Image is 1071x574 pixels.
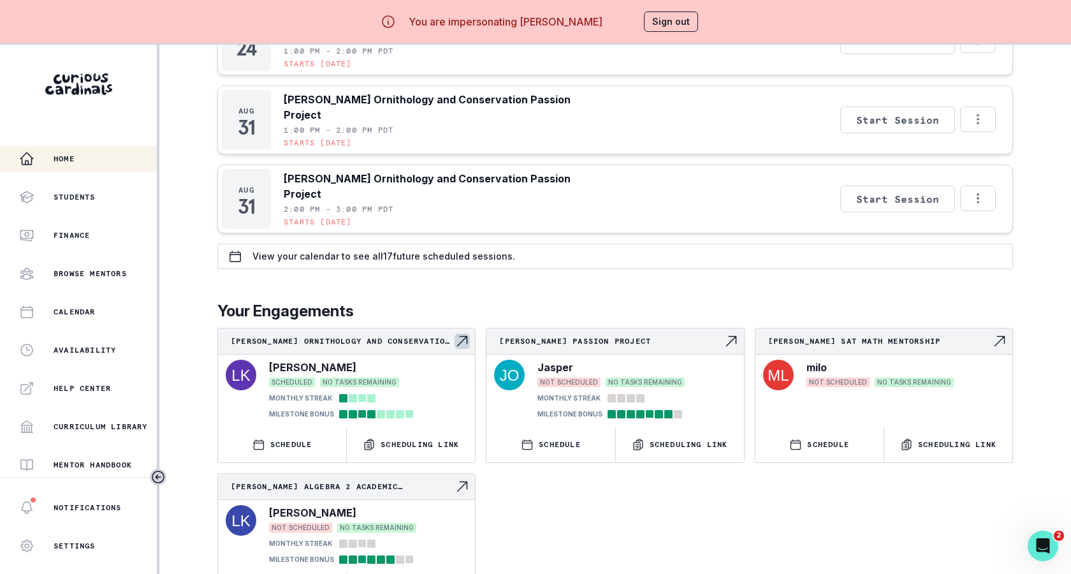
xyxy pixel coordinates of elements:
p: 1:00 PM - 2:00 PM PDT [284,125,393,135]
p: MILESTONE BONUS [269,555,334,564]
p: Settings [54,541,96,551]
a: [PERSON_NAME] Ornithology and Conservation Passion ProjectNavigate to engagement page[PERSON_NAME... [218,328,475,422]
p: SCHEDULE [807,439,849,450]
p: Starts [DATE] [284,59,352,69]
svg: Navigate to engagement page [724,334,739,349]
img: Curious Cardinals Logo [45,73,112,95]
img: svg [494,360,525,390]
p: [PERSON_NAME] Passion Project [499,336,723,346]
a: [PERSON_NAME] Passion ProjectNavigate to engagement pageJasperNOT SCHEDULEDNO TASKS REMAININGMONT... [486,328,743,422]
p: 2:00 PM - 3:00 PM PDT [284,204,393,214]
span: NOT SCHEDULED [806,378,870,387]
img: svg [763,360,794,390]
span: NO TASKS REMAINING [606,378,685,387]
p: MONTHLY STREAK [537,394,601,403]
button: Scheduling Link [884,427,1012,462]
a: [PERSON_NAME] Algebra 2 Academic MentorshipNavigate to engagement page[PERSON_NAME]NOT SCHEDULEDN... [218,474,475,567]
button: Start Session [840,107,955,133]
p: Aug [238,106,254,116]
img: svg [226,505,256,536]
button: SCHEDULE [218,427,346,462]
p: Aug [238,185,254,195]
p: 24 [237,42,256,55]
p: MONTHLY STREAK [269,539,332,548]
p: [PERSON_NAME] SAT Math Mentorship [768,336,992,346]
p: [PERSON_NAME] Ornithology and Conservation Passion Project [284,171,610,202]
button: Start Session [840,186,955,212]
p: MILESTONE BONUS [269,409,334,419]
p: SCHEDULE [539,439,581,450]
p: [PERSON_NAME] Algebra 2 Academic Mentorship [231,482,455,492]
p: View your calendar to see all 17 future scheduled sessions. [252,251,515,261]
iframe: Intercom live chat [1028,531,1058,561]
p: You are impersonating [PERSON_NAME] [409,14,602,29]
p: Scheduling Link [650,439,728,450]
p: [PERSON_NAME] [269,360,356,375]
span: NOT SCHEDULED [269,523,332,533]
span: NO TASKS REMAINING [875,378,954,387]
button: Scheduling Link [616,427,744,462]
p: Home [54,154,75,164]
span: 2 [1054,531,1064,541]
p: Mentor Handbook [54,460,132,470]
p: Notifications [54,503,122,513]
svg: Navigate to engagement page [455,334,470,349]
button: SCHEDULE [755,427,884,462]
span: NOT SCHEDULED [537,378,601,387]
p: Availability [54,345,116,355]
p: MILESTONE BONUS [537,409,602,419]
p: [PERSON_NAME] Ornithology and Conservation Passion Project [231,336,455,346]
button: Toggle sidebar [150,469,166,485]
button: Sign out [644,11,698,32]
p: Starts [DATE] [284,217,352,227]
svg: Navigate to engagement page [992,334,1007,349]
p: Scheduling Link [381,439,459,450]
img: svg [226,360,256,390]
p: Your Engagements [217,300,1013,323]
button: Options [960,107,996,132]
svg: Navigate to engagement page [455,479,470,494]
p: [PERSON_NAME] Ornithology and Conservation Passion Project [284,92,610,122]
p: Browse Mentors [54,269,127,279]
span: NO TASKS REMAINING [337,523,416,533]
p: 1:00 PM - 2:00 PM PDT [284,46,393,56]
button: Scheduling Link [347,427,475,462]
p: Finance [54,230,90,240]
a: [PERSON_NAME] SAT Math MentorshipNavigate to engagement pagemiloNOT SCHEDULEDNO TASKS REMAINING [755,328,1012,393]
p: MONTHLY STREAK [269,394,332,403]
button: SCHEDULE [486,427,615,462]
p: Scheduling Link [918,439,996,450]
button: Options [960,186,996,211]
p: Students [54,192,96,202]
span: SCHEDULED [269,378,315,387]
p: Jasper [537,360,573,375]
span: NO TASKS REMAINING [320,378,399,387]
p: [PERSON_NAME] [269,505,356,520]
p: 31 [238,200,254,213]
p: Help Center [54,383,111,394]
p: Starts [DATE] [284,138,352,148]
p: Calendar [54,307,96,317]
p: 31 [238,121,254,134]
p: SCHEDULE [270,439,312,450]
p: Curriculum Library [54,422,148,432]
p: milo [806,360,827,375]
